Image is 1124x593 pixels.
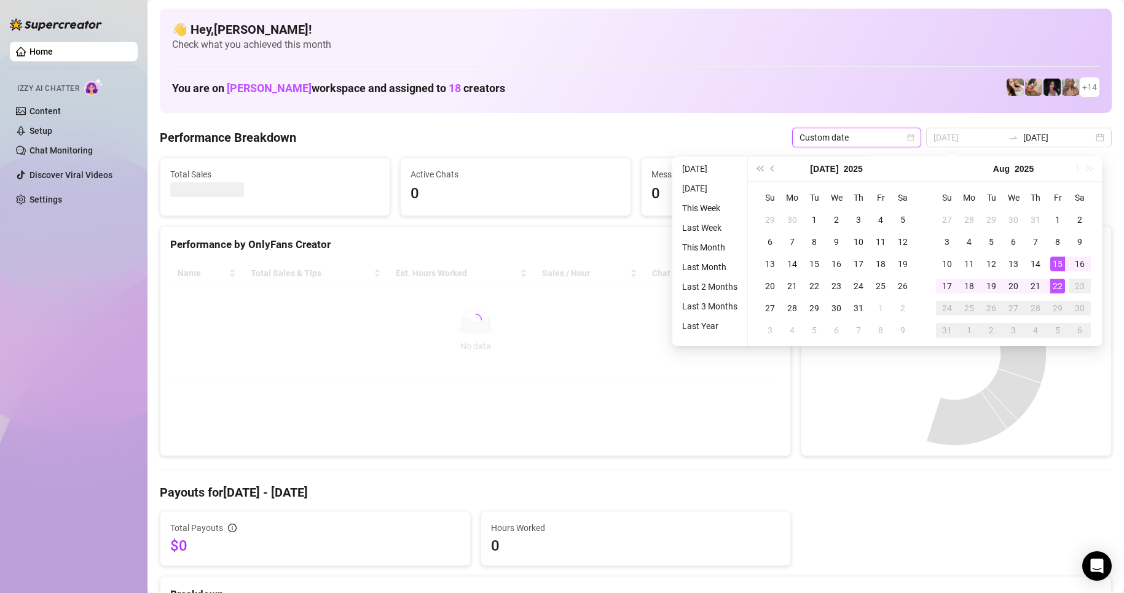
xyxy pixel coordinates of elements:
[962,212,977,227] div: 28
[1006,279,1021,293] div: 20
[829,301,844,316] div: 30
[172,38,1099,52] span: Check what you achieved this month
[825,297,847,319] td: 2025-07-30
[825,275,847,297] td: 2025-07-23
[677,161,742,176] li: [DATE]
[1025,79,1042,96] img: Kayla (@kaylathaylababy)
[1050,279,1065,293] div: 22
[170,168,380,181] span: Total Sales
[803,231,825,253] td: 2025-07-08
[958,319,980,341] td: 2025-09-01
[781,319,803,341] td: 2025-08-04
[829,212,844,227] div: 2
[1069,319,1091,341] td: 2025-09-06
[677,260,742,274] li: Last Month
[1072,234,1087,249] div: 9
[984,323,999,338] div: 2
[958,275,980,297] td: 2025-08-18
[825,253,847,275] td: 2025-07-16
[1015,157,1034,181] button: Choose a year
[962,323,977,338] div: 1
[847,275,870,297] td: 2025-07-24
[781,209,803,231] td: 2025-06-30
[870,297,892,319] td: 2025-08-01
[1006,301,1021,316] div: 27
[1047,187,1069,209] th: Fr
[1002,275,1024,297] td: 2025-08-20
[907,134,914,141] span: calendar
[677,319,742,333] li: Last Year
[1002,231,1024,253] td: 2025-08-06
[1082,80,1097,94] span: + 14
[800,128,914,147] span: Custom date
[1024,253,1047,275] td: 2025-08-14
[892,209,914,231] td: 2025-07-05
[1062,79,1079,96] img: Kenzie (@dmaxkenz)
[980,253,1002,275] td: 2025-08-12
[763,257,777,271] div: 13
[781,231,803,253] td: 2025-07-07
[29,145,93,155] a: Chat Monitoring
[763,323,777,338] div: 3
[980,187,1002,209] th: Tu
[1072,323,1087,338] div: 6
[781,253,803,275] td: 2025-07-14
[847,253,870,275] td: 2025-07-17
[491,521,781,535] span: Hours Worked
[958,231,980,253] td: 2025-08-04
[449,82,461,95] span: 18
[936,253,958,275] td: 2025-08-10
[1024,231,1047,253] td: 2025-08-07
[895,257,910,271] div: 19
[870,253,892,275] td: 2025-07-18
[851,279,866,293] div: 24
[17,83,79,95] span: Izzy AI Chatter
[759,319,781,341] td: 2025-08-03
[763,212,777,227] div: 29
[851,234,866,249] div: 10
[870,209,892,231] td: 2025-07-04
[895,323,910,338] div: 9
[895,301,910,316] div: 2
[1047,231,1069,253] td: 2025-08-08
[29,195,62,204] a: Settings
[759,209,781,231] td: 2025-06-29
[958,253,980,275] td: 2025-08-11
[1008,133,1018,142] span: swap-right
[1028,212,1043,227] div: 31
[962,257,977,271] div: 11
[10,18,102,31] img: logo-BBDzfeDw.svg
[984,257,999,271] div: 12
[785,301,800,316] div: 28
[170,236,780,253] div: Performance by OnlyFans Creator
[29,106,61,116] a: Content
[980,275,1002,297] td: 2025-08-19
[1069,231,1091,253] td: 2025-08-09
[1047,297,1069,319] td: 2025-08-29
[807,257,822,271] div: 15
[1002,187,1024,209] th: We
[785,257,800,271] div: 14
[847,297,870,319] td: 2025-07-31
[1050,301,1065,316] div: 29
[1023,131,1093,144] input: End date
[759,297,781,319] td: 2025-07-27
[1047,209,1069,231] td: 2025-08-01
[803,253,825,275] td: 2025-07-15
[829,279,844,293] div: 23
[962,234,977,249] div: 4
[825,187,847,209] th: We
[873,234,888,249] div: 11
[1050,323,1065,338] div: 5
[829,323,844,338] div: 6
[160,484,1112,501] h4: Payouts for [DATE] - [DATE]
[411,182,620,206] span: 0
[1024,297,1047,319] td: 2025-08-28
[1024,187,1047,209] th: Th
[1069,187,1091,209] th: Sa
[1069,275,1091,297] td: 2025-08-23
[895,234,910,249] div: 12
[677,181,742,196] li: [DATE]
[677,299,742,314] li: Last 3 Months
[984,279,999,293] div: 19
